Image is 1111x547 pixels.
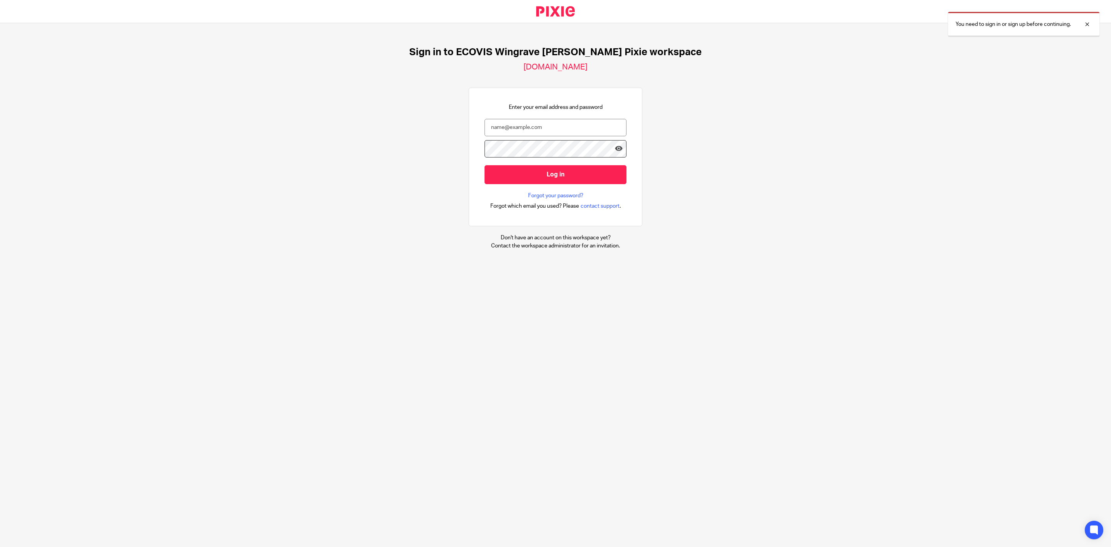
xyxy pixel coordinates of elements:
span: contact support [581,202,620,210]
h2: [DOMAIN_NAME] [523,62,588,72]
div: . [490,202,621,210]
input: Log in [485,165,626,184]
p: Contact the workspace administrator for an invitation. [491,242,620,250]
a: Forgot your password? [528,192,583,200]
span: Forgot which email you used? Please [490,202,579,210]
h1: Sign in to ECOVIS Wingrave [PERSON_NAME] Pixie workspace [409,46,702,58]
p: Don't have an account on this workspace yet? [491,234,620,242]
p: Enter your email address and password [509,103,603,111]
input: name@example.com [485,119,626,136]
p: You need to sign in or sign up before continuing. [959,20,1074,28]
